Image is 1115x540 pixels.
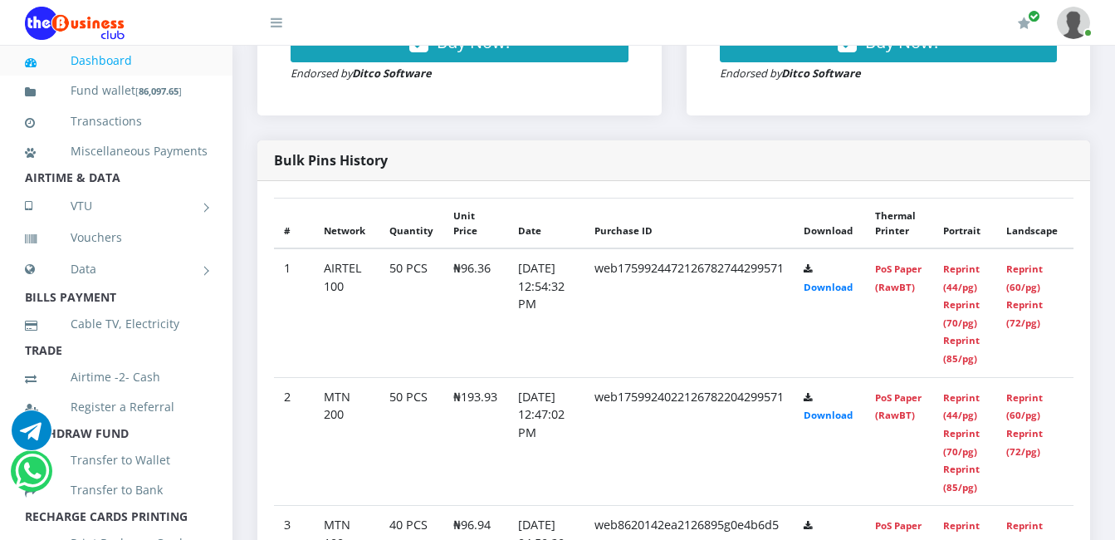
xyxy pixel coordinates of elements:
td: [DATE] 12:47:02 PM [508,377,584,506]
a: Reprint (60/pg) [1006,391,1043,422]
a: Register a Referral [25,388,208,426]
th: Unit Price [443,199,508,248]
td: MTN 200 [314,377,379,506]
th: Landscape [996,199,1073,248]
a: Download [804,281,853,293]
a: Reprint (72/pg) [1006,427,1043,458]
a: Reprint (44/pg) [943,391,980,422]
th: Quantity [379,199,443,248]
small: Endorsed by [291,66,432,81]
a: Chat for support [15,464,49,491]
a: Miscellaneous Payments [25,132,208,170]
td: ₦96.36 [443,248,508,377]
td: AIRTEL 100 [314,248,379,377]
small: [ ] [135,85,182,97]
td: web1759924022126782204299571 [584,377,794,506]
a: Transfer to Bank [25,471,208,509]
i: Renew/Upgrade Subscription [1018,17,1030,30]
img: Logo [25,7,125,40]
strong: Ditco Software [781,66,861,81]
a: Reprint (60/pg) [1006,263,1043,293]
a: Reprint (70/pg) [943,427,980,458]
a: Reprint (44/pg) [943,263,980,293]
strong: Ditco Software [352,66,432,81]
a: Cable TV, Electricity [25,305,208,343]
a: Reprint (72/pg) [1006,298,1043,329]
a: Reprint (70/pg) [943,298,980,329]
a: Reprint (85/pg) [943,463,980,493]
img: User [1057,7,1090,39]
th: Portrait [933,199,996,248]
a: Dashboard [25,42,208,80]
td: web1759924472126782744299571 [584,248,794,377]
a: Chat for support [12,423,51,450]
a: Data [25,248,208,290]
span: Renew/Upgrade Subscription [1028,10,1040,22]
td: 50 PCS [379,377,443,506]
a: Airtime -2- Cash [25,358,208,396]
td: [DATE] 12:54:32 PM [508,248,584,377]
td: 2 [274,377,314,506]
a: VTU [25,185,208,227]
small: Endorsed by [720,66,861,81]
td: 50 PCS [379,248,443,377]
a: Transfer to Wallet [25,441,208,479]
td: ₦193.93 [443,377,508,506]
a: Reprint (85/pg) [943,334,980,365]
a: Transactions [25,102,208,140]
th: Purchase ID [584,199,794,248]
th: # [274,199,314,248]
a: Download [804,409,853,421]
th: Date [508,199,584,248]
a: PoS Paper (RawBT) [875,391,922,422]
a: Fund wallet[86,097.65] [25,71,208,110]
th: Download [794,199,864,248]
th: Thermal Printer [865,199,933,248]
a: Vouchers [25,218,208,257]
strong: Bulk Pins History [274,151,388,169]
td: 1 [274,248,314,377]
th: Network [314,199,379,248]
b: 86,097.65 [139,85,178,97]
a: PoS Paper (RawBT) [875,263,922,293]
